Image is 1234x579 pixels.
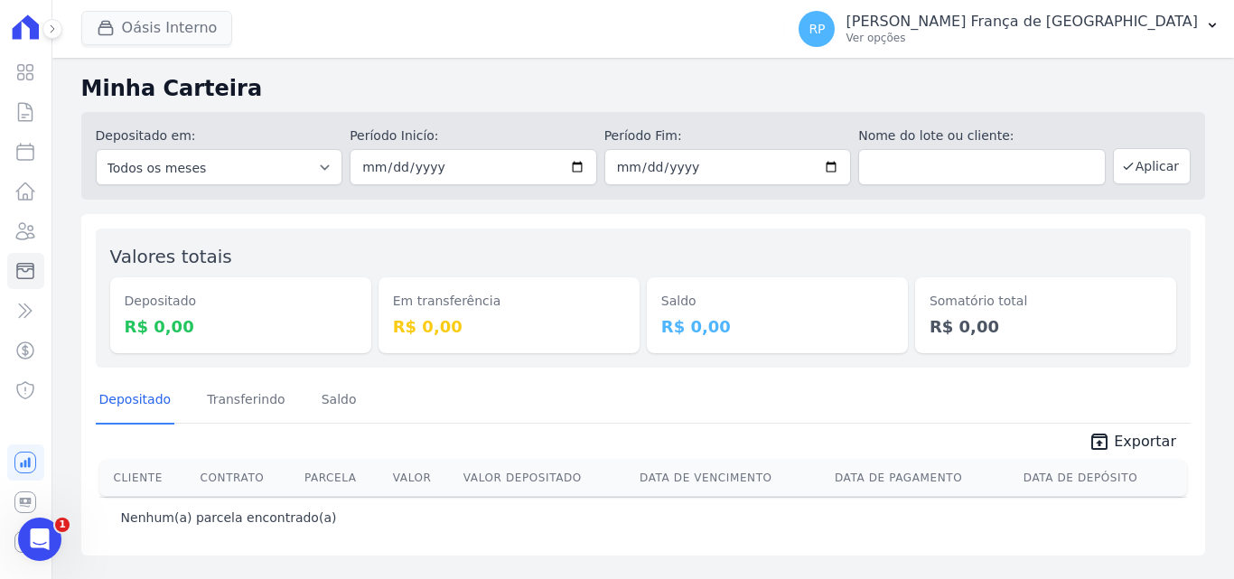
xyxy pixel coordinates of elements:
[632,460,827,496] th: Data de Vencimento
[125,292,357,311] dt: Depositado
[1113,148,1191,184] button: Aplicar
[386,460,456,496] th: Valor
[1089,431,1110,453] i: unarchive
[661,314,893,339] dd: R$ 0,00
[784,4,1234,54] button: RP [PERSON_NAME] França de [GEOGRAPHIC_DATA] Ver opções
[55,518,70,532] span: 1
[858,126,1106,145] label: Nome do lote ou cliente:
[99,460,193,496] th: Cliente
[393,292,625,311] dt: Em transferência
[930,314,1162,339] dd: R$ 0,00
[846,31,1198,45] p: Ver opções
[318,378,360,425] a: Saldo
[121,509,337,527] p: Nenhum(a) parcela encontrado(a)
[661,292,893,311] dt: Saldo
[1114,431,1176,453] span: Exportar
[81,11,233,45] button: Oásis Interno
[96,128,196,143] label: Depositado em:
[96,378,175,425] a: Depositado
[203,378,289,425] a: Transferindo
[809,23,825,35] span: RP
[846,13,1198,31] p: [PERSON_NAME] França de [GEOGRAPHIC_DATA]
[456,460,632,496] th: Valor Depositado
[827,460,1016,496] th: Data de Pagamento
[193,460,297,496] th: Contrato
[604,126,852,145] label: Período Fim:
[297,460,386,496] th: Parcela
[1074,431,1191,456] a: unarchive Exportar
[18,518,61,561] iframe: Intercom live chat
[393,314,625,339] dd: R$ 0,00
[81,72,1205,105] h2: Minha Carteira
[110,246,232,267] label: Valores totais
[1016,460,1187,496] th: Data de Depósito
[930,292,1162,311] dt: Somatório total
[350,126,597,145] label: Período Inicío:
[125,314,357,339] dd: R$ 0,00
